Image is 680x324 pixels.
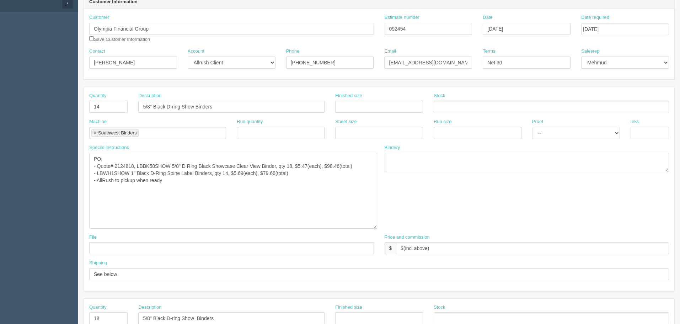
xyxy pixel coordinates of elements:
label: File [89,234,97,241]
label: Description [138,304,161,311]
label: Description [138,92,161,99]
label: Stock [434,92,445,99]
label: Quantity [89,304,106,311]
label: Stock [434,304,445,311]
label: Price and commission [385,234,430,241]
label: Bindery [385,144,400,151]
label: Inks [631,118,639,125]
label: Email [384,48,396,55]
div: $ [385,242,396,254]
label: Date required [581,14,609,21]
label: Quantity [89,92,106,99]
label: Machine [89,118,107,125]
textarea: PO: - Quote# 2124818, LBBK2300 5/8" Black Spine Label Round Ring Binder, qty 18, $5.47(each), $98... [89,153,377,229]
input: Enter customer name [89,23,374,35]
label: Phone [286,48,300,55]
label: Customer [89,14,109,21]
label: Finished size [335,92,362,99]
label: Date [483,14,492,21]
label: Contact [89,48,105,55]
label: Shipping [89,260,107,266]
label: Terms [483,48,495,55]
label: Special instructions [89,144,129,151]
div: Southwest Binders [98,131,136,135]
label: Estimate number [385,14,419,21]
label: Finished size [335,304,362,311]
label: Salesrep [581,48,599,55]
label: Sheet size [335,118,357,125]
label: Proof [532,118,543,125]
label: Run size [434,118,452,125]
div: Save Customer Information [89,14,374,43]
label: Account [188,48,204,55]
label: Run quantity [237,118,263,125]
